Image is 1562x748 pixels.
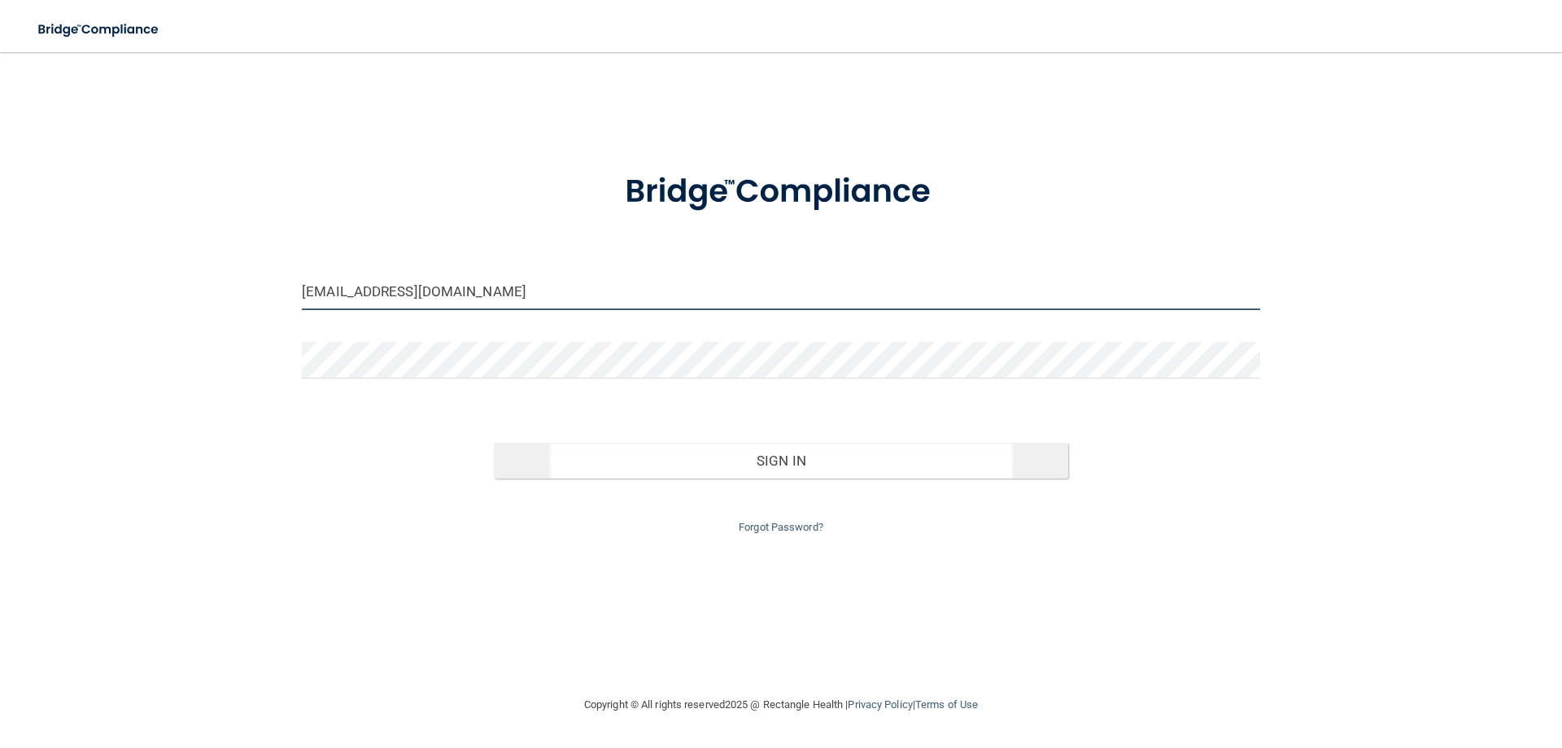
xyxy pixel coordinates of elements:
[1281,632,1542,698] iframe: Drift Widget Chat Controller
[848,698,912,711] a: Privacy Policy
[915,698,978,711] a: Terms of Use
[739,521,823,533] a: Forgot Password?
[494,443,1069,479] button: Sign In
[484,679,1078,731] div: Copyright © All rights reserved 2025 @ Rectangle Health | |
[24,13,174,46] img: bridge_compliance_login_screen.278c3ca4.svg
[591,150,971,234] img: bridge_compliance_login_screen.278c3ca4.svg
[302,273,1260,310] input: Email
